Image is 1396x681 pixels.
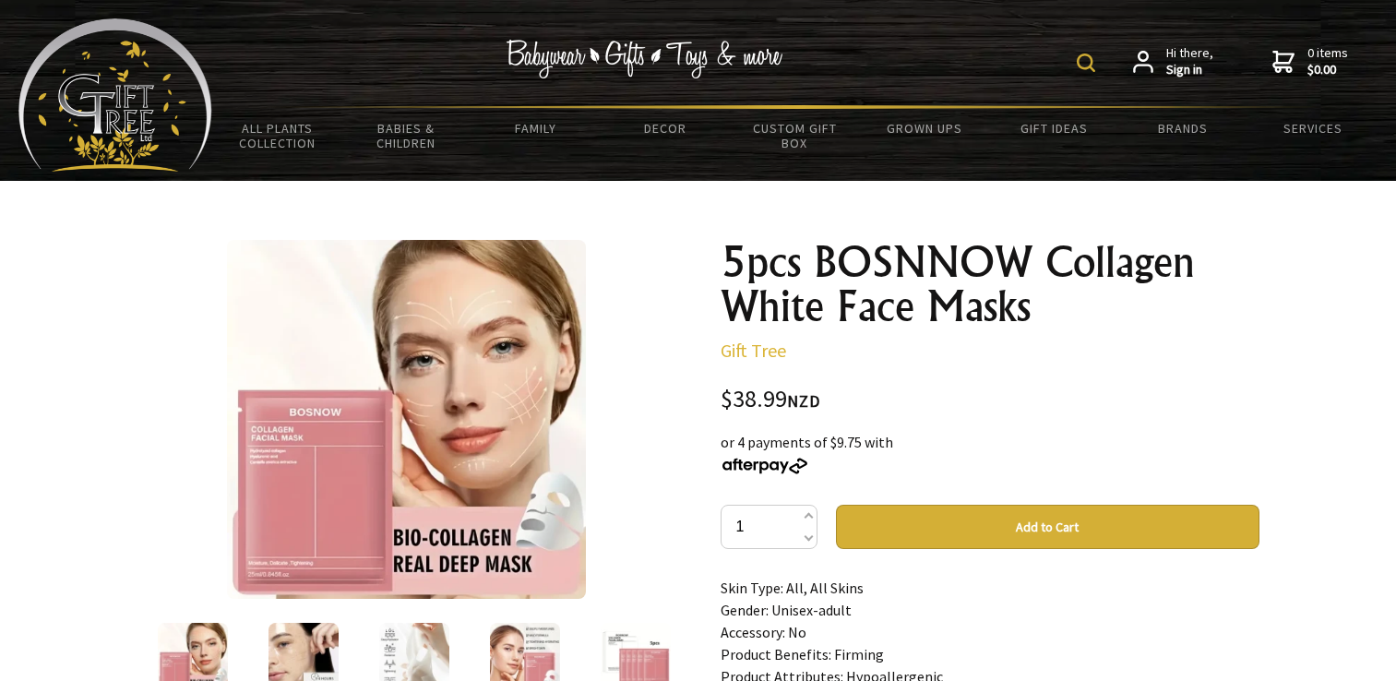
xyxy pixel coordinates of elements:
div: or 4 payments of $9.75 with [721,431,1259,475]
a: Services [1248,109,1378,148]
a: Gift Ideas [989,109,1118,148]
a: Family [471,109,601,148]
a: Custom Gift Box [730,109,859,162]
img: Afterpay [721,458,809,474]
h1: 5pcs BOSNNOW Collagen White Face Masks [721,240,1259,329]
span: 0 items [1307,44,1348,78]
a: Hi there,Sign in [1133,45,1213,78]
a: Grown Ups [860,109,989,148]
img: 5pcs BOSNNOW Collagen White Face Masks [227,240,586,599]
span: NZD [787,390,820,412]
a: 0 items$0.00 [1272,45,1348,78]
a: Gift Tree [721,339,786,362]
img: Babywear - Gifts - Toys & more [507,40,783,78]
strong: Sign in [1166,62,1213,78]
a: Decor [601,109,730,148]
img: Babyware - Gifts - Toys and more... [18,18,212,172]
strong: $0.00 [1307,62,1348,78]
div: $38.99 [721,388,1259,412]
a: All Plants Collection [212,109,341,162]
a: Babies & Children [341,109,471,162]
a: Brands [1118,109,1247,148]
img: product search [1077,54,1095,72]
span: Hi there, [1166,45,1213,78]
button: Add to Cart [836,505,1259,549]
